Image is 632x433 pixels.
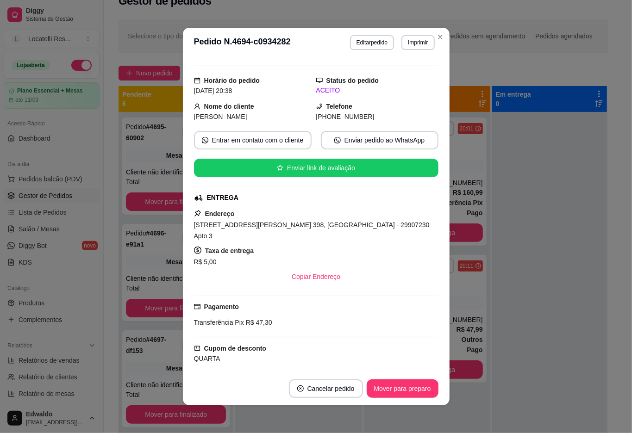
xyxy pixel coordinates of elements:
span: credit-card [194,303,200,310]
button: Copiar Endereço [284,267,348,286]
button: Editarpedido [350,35,394,50]
strong: Endereço [205,210,235,217]
span: [PHONE_NUMBER] [316,113,375,120]
span: whats-app [334,137,341,143]
span: Transferência Pix [194,319,244,326]
span: [PERSON_NAME] [194,113,247,120]
strong: Taxa de entrega [205,247,254,254]
button: Imprimir [401,35,434,50]
span: phone [316,103,323,110]
span: pushpin [194,210,201,217]
strong: Telefone [326,103,353,110]
span: calendar [194,77,200,84]
button: Close [433,30,448,44]
span: QUARTA [194,355,220,362]
span: close-circle [297,385,304,392]
strong: Pagamento [204,303,239,310]
span: [DATE] 20:38 [194,87,232,94]
span: desktop [316,77,323,84]
button: whats-appEnviar pedido ao WhatsApp [321,131,438,149]
span: R$ 5,00 [194,258,217,266]
span: [STREET_ADDRESS][PERSON_NAME] 398, [GEOGRAPHIC_DATA] - 29907230 Apto 3 [194,221,430,240]
h3: Pedido N. 4694-c0934282 [194,35,291,50]
strong: Nome do cliente [204,103,254,110]
span: dollar [194,247,201,254]
div: ACEITO [316,86,438,95]
strong: Status do pedido [326,77,379,84]
strong: Horário do pedido [204,77,260,84]
button: starEnviar link de avaliação [194,159,438,177]
span: R$ 47,30 [244,319,272,326]
span: whats-app [202,137,208,143]
button: whats-appEntrar em contato com o cliente [194,131,312,149]
strong: Cupom de desconto [204,345,267,352]
button: Mover para preparo [367,379,438,398]
button: close-circleCancelar pedido [289,379,363,398]
div: ENTREGA [207,193,238,203]
span: user [194,103,200,110]
span: star [277,165,283,171]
